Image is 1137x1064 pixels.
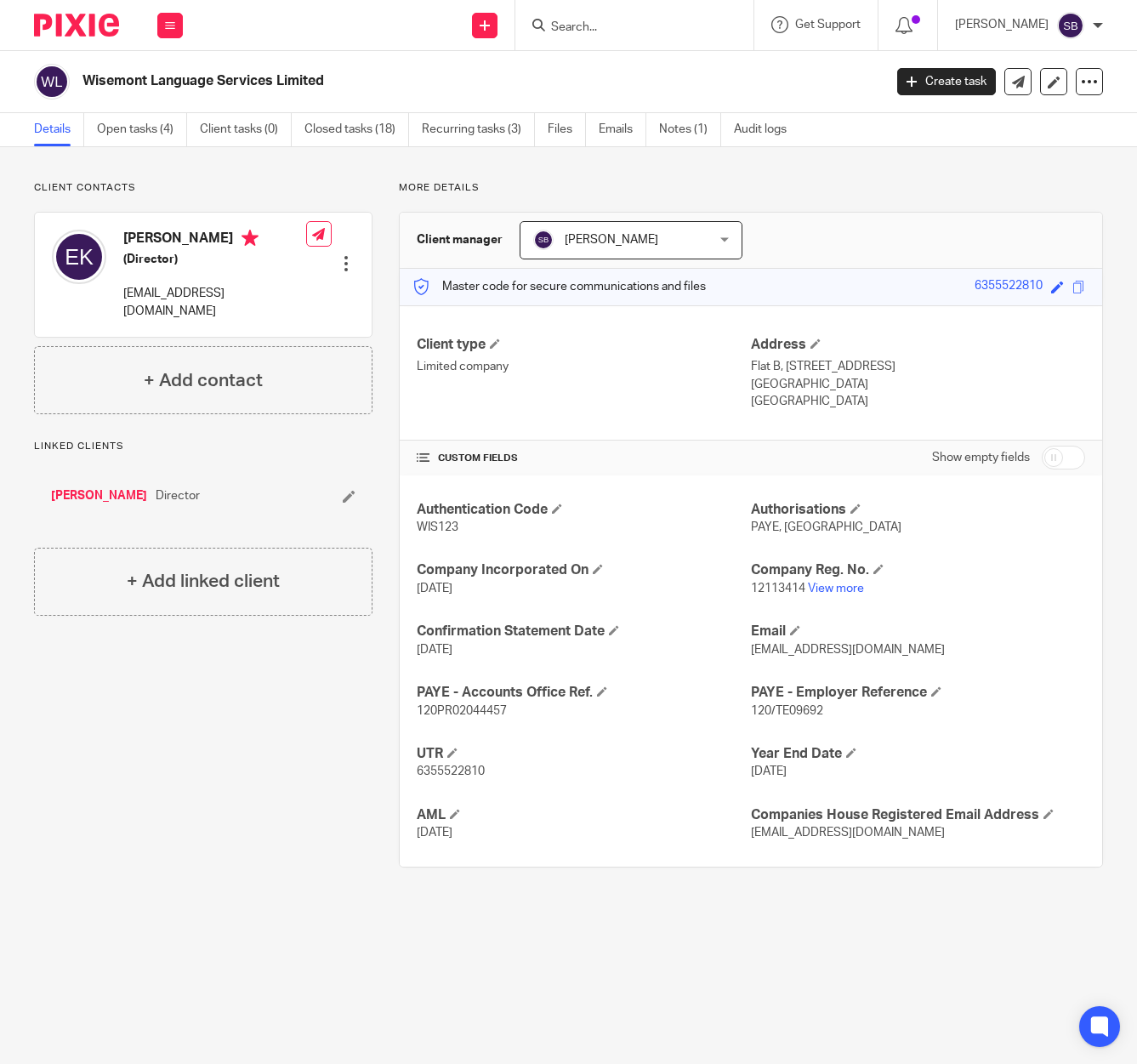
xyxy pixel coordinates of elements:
[795,19,861,31] span: Get Support
[751,705,823,717] span: 120/TE09692
[127,568,280,595] h4: + Add linked client
[751,684,1085,702] h4: PAYE - Employer Reference
[417,336,751,354] h4: Client type
[417,231,503,248] h3: Client manager
[412,278,706,295] p: Master code for secure communications and files
[123,230,306,251] h4: [PERSON_NAME]
[734,113,799,146] a: Audit logs
[417,561,751,579] h4: Company Incorporated On
[751,765,787,777] span: [DATE]
[34,64,70,100] img: svg%3E
[549,20,702,36] input: Search
[123,285,306,320] p: [EMAIL_ADDRESS][DOMAIN_NAME]
[751,393,1085,410] p: [GEOGRAPHIC_DATA]
[422,113,535,146] a: Recurring tasks (3)
[751,376,1085,393] p: [GEOGRAPHIC_DATA]
[304,113,409,146] a: Closed tasks (18)
[751,583,805,595] span: 12113414
[97,113,187,146] a: Open tasks (4)
[565,234,658,246] span: [PERSON_NAME]
[417,806,751,824] h4: AML
[751,806,1085,824] h4: Companies House Registered Email Address
[417,623,751,640] h4: Confirmation Statement Date
[751,827,945,839] span: [EMAIL_ADDRESS][DOMAIN_NAME]
[751,358,1085,375] p: Flat B, [STREET_ADDRESS]
[200,113,292,146] a: Client tasks (0)
[932,449,1030,466] label: Show empty fields
[417,452,751,465] h4: CUSTOM FIELDS
[897,68,996,95] a: Create task
[808,583,864,595] a: View more
[34,14,119,37] img: Pixie
[417,501,751,519] h4: Authentication Code
[751,561,1085,579] h4: Company Reg. No.
[1057,12,1084,39] img: svg%3E
[399,181,1103,195] p: More details
[417,583,452,595] span: [DATE]
[417,644,452,656] span: [DATE]
[751,521,901,533] span: PAYE, [GEOGRAPHIC_DATA]
[34,113,84,146] a: Details
[751,745,1085,763] h4: Year End Date
[751,623,1085,640] h4: Email
[975,277,1043,297] div: 6355522810
[144,367,263,394] h4: + Add contact
[417,827,452,839] span: [DATE]
[82,72,713,90] h2: Wisemont Language Services Limited
[955,16,1049,33] p: [PERSON_NAME]
[51,487,147,504] a: [PERSON_NAME]
[417,765,485,777] span: 6355522810
[751,336,1085,354] h4: Address
[751,644,945,656] span: [EMAIL_ADDRESS][DOMAIN_NAME]
[156,487,200,504] span: Director
[417,684,751,702] h4: PAYE - Accounts Office Ref.
[123,251,306,268] h5: (Director)
[34,440,372,453] p: Linked clients
[417,521,458,533] span: WIS123
[548,113,586,146] a: Files
[751,501,1085,519] h4: Authorisations
[417,705,507,717] span: 120PR02044457
[417,358,751,375] p: Limited company
[599,113,646,146] a: Emails
[417,745,751,763] h4: UTR
[52,230,106,284] img: svg%3E
[659,113,721,146] a: Notes (1)
[34,181,372,195] p: Client contacts
[533,230,554,250] img: svg%3E
[242,230,259,247] i: Primary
